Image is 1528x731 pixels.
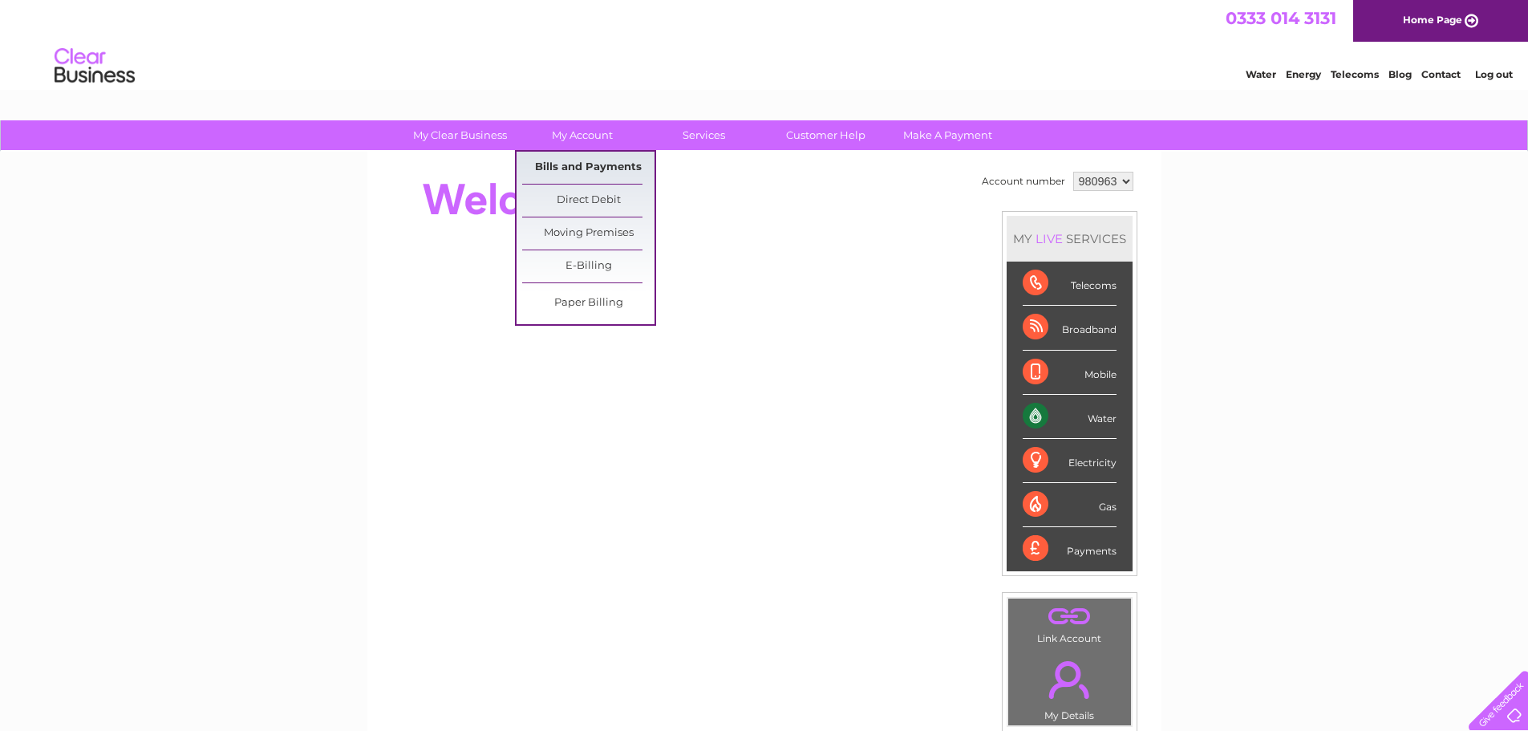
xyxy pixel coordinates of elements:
[1023,439,1117,483] div: Electricity
[1007,598,1132,648] td: Link Account
[394,120,526,150] a: My Clear Business
[522,250,655,282] a: E-Billing
[1007,216,1133,262] div: MY SERVICES
[882,120,1014,150] a: Make A Payment
[1023,351,1117,395] div: Mobile
[1246,68,1276,80] a: Water
[1023,527,1117,571] div: Payments
[760,120,892,150] a: Customer Help
[1226,8,1336,28] a: 0333 014 3131
[522,287,655,319] a: Paper Billing
[978,168,1069,195] td: Account number
[1388,68,1412,80] a: Blog
[1023,306,1117,350] div: Broadband
[516,120,648,150] a: My Account
[522,185,655,217] a: Direct Debit
[1012,603,1127,631] a: .
[1286,68,1321,80] a: Energy
[1331,68,1379,80] a: Telecoms
[522,152,655,184] a: Bills and Payments
[1023,262,1117,306] div: Telecoms
[54,42,136,91] img: logo.png
[1007,648,1132,726] td: My Details
[386,9,1144,78] div: Clear Business is a trading name of Verastar Limited (registered in [GEOGRAPHIC_DATA] No. 3667643...
[1475,68,1513,80] a: Log out
[1023,395,1117,439] div: Water
[1023,483,1117,527] div: Gas
[1032,231,1066,246] div: LIVE
[638,120,770,150] a: Services
[1012,652,1127,708] a: .
[522,217,655,250] a: Moving Premises
[1421,68,1461,80] a: Contact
